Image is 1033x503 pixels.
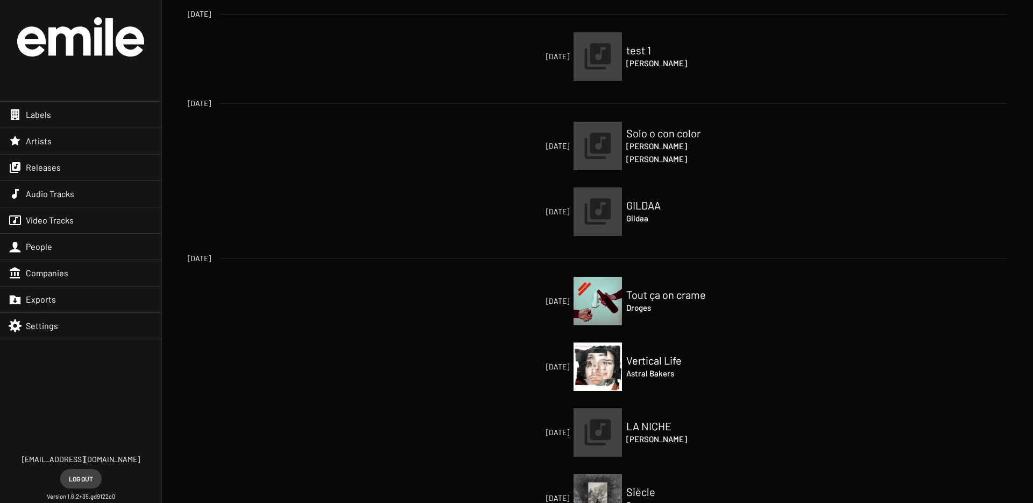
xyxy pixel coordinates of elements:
[626,199,734,212] h2: GILDAA
[466,206,569,217] span: [DATE]
[626,301,734,314] h4: Droges
[188,98,211,109] span: [DATE]
[47,493,115,501] small: Version 1.6.2+35.gd9122c0
[626,288,734,301] h2: Tout ça on crame
[626,212,734,225] h4: Gildaa
[574,122,622,170] a: [DATE]Solo o con color[PERSON_NAME][PERSON_NAME]
[626,57,734,69] h4: [PERSON_NAME]
[626,139,734,152] h4: [PERSON_NAME]
[626,152,734,165] h4: [PERSON_NAME]
[626,44,734,57] h2: test 1
[574,343,622,391] a: [DATE]Vertical LifeAstral Bakers
[26,320,58,331] span: Settings
[466,427,569,438] span: [DATE]
[574,343,622,391] img: 20250519_ab_vl_cover.jpg
[574,32,622,81] a: [DATE]test 1[PERSON_NAME]
[466,141,569,151] span: [DATE]
[26,109,51,120] span: Labels
[626,432,734,445] h4: [PERSON_NAME]
[69,469,93,488] span: Log out
[26,136,52,146] span: Artists
[188,9,211,19] span: [DATE]
[574,187,622,236] a: [DATE]GILDAAGildaa
[26,294,56,305] span: Exports
[574,187,622,236] img: release.png
[574,277,622,325] a: [DATE]Tout ça on crameDroges
[626,354,734,367] h2: Vertical Life
[22,454,140,465] span: [EMAIL_ADDRESS][DOMAIN_NAME]
[17,17,144,57] img: grand-official-logo.svg
[26,268,68,278] span: Companies
[626,127,734,139] h2: Solo o con color
[26,215,74,226] span: Video Tracks
[188,253,211,264] span: [DATE]
[466,51,569,62] span: [DATE]
[574,32,622,81] img: release.png
[26,162,61,173] span: Releases
[626,485,734,498] h2: Siècle
[574,122,622,170] img: release.png
[574,277,622,325] img: tout-ca-on-crame.png
[574,408,622,457] a: [DATE]LA NICHE[PERSON_NAME]
[26,188,74,199] span: Audio Tracks
[574,408,622,457] img: release.png
[466,361,569,372] span: [DATE]
[60,469,102,488] button: Log out
[626,367,734,380] h4: Astral Bakers
[26,241,52,252] span: People
[626,420,734,432] h2: LA NICHE
[466,296,569,306] span: [DATE]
